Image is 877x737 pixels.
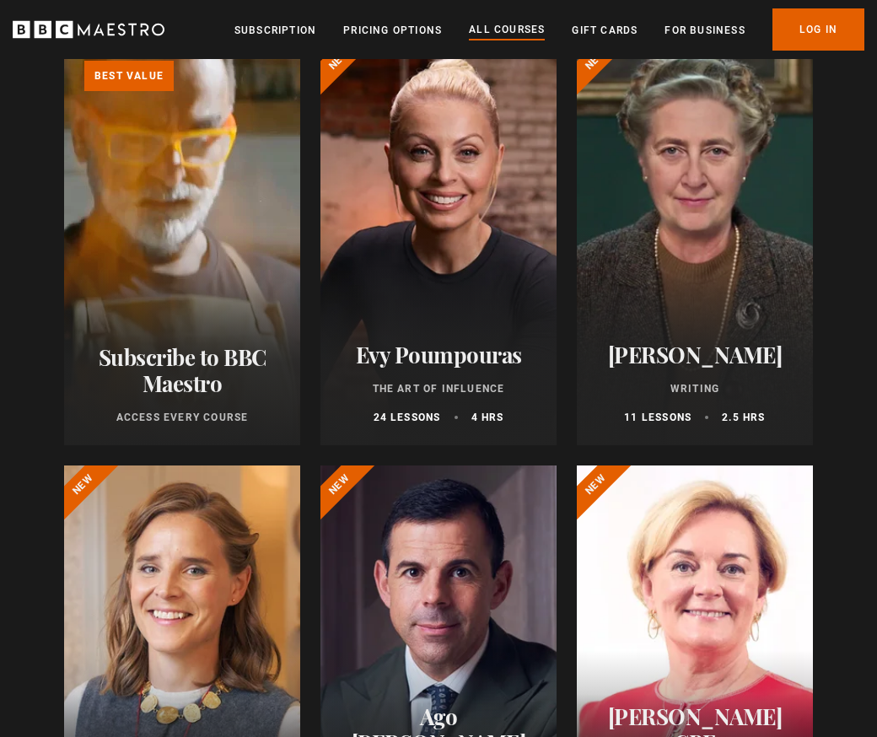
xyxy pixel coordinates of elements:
p: 24 lessons [374,410,441,425]
a: Log In [772,8,864,51]
h2: Evy Poumpouras [341,342,536,368]
svg: BBC Maestro [13,17,164,42]
p: 4 hrs [471,410,504,425]
a: [PERSON_NAME] Writing 11 lessons 2.5 hrs New [577,40,813,445]
a: All Courses [469,21,545,40]
a: For business [664,22,745,39]
a: Evy Poumpouras The Art of Influence 24 lessons 4 hrs New [320,40,557,445]
a: Subscription [234,22,316,39]
p: 2.5 hrs [722,410,765,425]
p: 11 lessons [624,410,691,425]
h2: [PERSON_NAME] [597,342,793,368]
p: Best value [84,61,174,91]
a: Pricing Options [343,22,442,39]
nav: Primary [234,8,864,51]
p: The Art of Influence [341,381,536,396]
a: Gift Cards [572,22,638,39]
p: Writing [597,381,793,396]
